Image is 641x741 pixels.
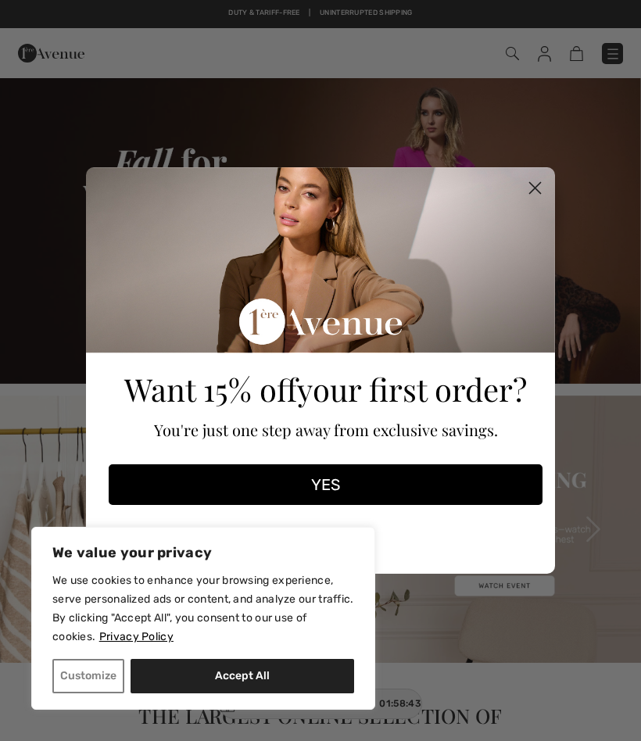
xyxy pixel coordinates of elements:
[52,543,354,562] p: We value your privacy
[124,368,297,410] span: Want 15% off
[98,629,174,644] a: Privacy Policy
[131,659,354,693] button: Accept All
[31,527,375,710] div: We value your privacy
[109,464,543,505] button: YES
[154,419,498,440] span: You're just one step away from exclusive savings.
[521,174,549,202] button: Close dialog
[52,571,354,646] p: We use cookies to enhance your browsing experience, serve personalized ads or content, and analyz...
[52,659,124,693] button: Customize
[297,368,527,410] span: your first order?
[109,513,543,552] button: No thanks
